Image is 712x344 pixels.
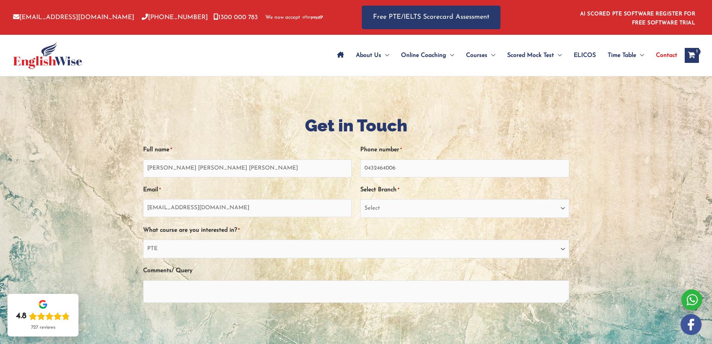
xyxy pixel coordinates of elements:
a: [PHONE_NUMBER] [142,14,208,21]
span: We now accept [265,14,300,21]
label: What course are you interested in? [143,224,240,237]
label: Phone number [360,144,402,156]
a: Contact [650,42,677,69]
div: 4.8 [16,311,27,322]
label: Select Branch [360,184,399,196]
span: Menu Toggle [636,42,644,69]
div: Rating: 4.8 out of 5 [16,311,70,322]
span: Courses [466,42,487,69]
span: Menu Toggle [554,42,562,69]
span: Contact [656,42,677,69]
label: Full name [143,144,172,156]
a: View Shopping Cart, 1 items [685,48,699,63]
span: Online Coaching [401,42,446,69]
div: 727 reviews [31,325,55,331]
label: Email [143,184,161,196]
a: Scored Mock TestMenu Toggle [501,42,568,69]
aside: Header Widget 1 [576,5,699,30]
a: [EMAIL_ADDRESS][DOMAIN_NAME] [13,14,134,21]
a: Time TableMenu Toggle [602,42,650,69]
span: About Us [356,42,381,69]
a: Online CoachingMenu Toggle [395,42,460,69]
a: AI SCORED PTE SOFTWARE REGISTER FOR FREE SOFTWARE TRIAL [580,11,696,26]
iframe: reCAPTCHA [143,313,257,343]
a: CoursesMenu Toggle [460,42,501,69]
a: Free PTE/IELTS Scorecard Assessment [362,6,500,29]
h1: Get in Touch [143,114,569,137]
a: ELICOS [568,42,602,69]
img: cropped-ew-logo [13,42,82,69]
span: Scored Mock Test [507,42,554,69]
img: Afterpay-Logo [302,15,323,19]
span: Menu Toggle [381,42,389,69]
span: ELICOS [574,42,596,69]
span: Time Table [608,42,636,69]
label: Comments/ Query [143,265,192,277]
span: Menu Toggle [487,42,495,69]
span: Menu Toggle [446,42,454,69]
a: About UsMenu Toggle [350,42,395,69]
nav: Site Navigation: Main Menu [331,42,677,69]
a: 1300 000 783 [213,14,258,21]
img: white-facebook.png [681,314,702,335]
